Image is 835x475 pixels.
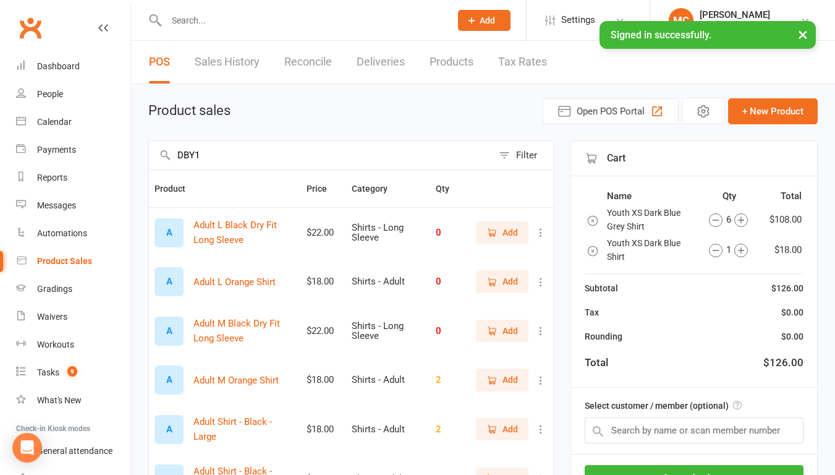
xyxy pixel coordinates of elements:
span: 9 [67,366,77,377]
span: Add [502,422,518,436]
button: Qty [436,181,463,196]
button: Adult L Black Dry Fit Long Sleeve [193,218,295,247]
span: Add [502,373,518,387]
a: Gradings [16,275,130,303]
button: Add [458,10,511,31]
div: 0 [436,276,463,287]
button: Adult M Black Dry Fit Long Sleeve [193,316,295,346]
div: Messages [37,200,76,210]
button: Add [476,221,528,244]
div: $126.00 [763,354,803,371]
div: 1 [700,242,758,257]
div: Set product image [155,267,184,296]
span: Category [352,184,401,194]
a: Reports [16,164,130,192]
div: Waivers [37,312,67,322]
div: $18.00 [307,276,341,287]
a: POS [149,41,170,83]
div: The Movement Park LLC [700,20,794,32]
div: People [37,89,63,99]
div: Automations [37,228,87,238]
td: Youth XS Dark Blue Shirt [606,236,698,265]
div: Tasks [37,367,59,377]
div: $18.00 [307,424,341,435]
a: Tax Rates [498,41,547,83]
div: $18.00 [307,375,341,385]
div: $0.00 [781,330,803,343]
div: What's New [37,395,82,405]
div: 6 [700,212,758,227]
div: [PERSON_NAME] [700,9,794,20]
label: Select customer / member (optional) [585,399,742,413]
a: General attendance kiosk mode [16,437,130,465]
a: Calendar [16,108,130,136]
a: People [16,80,130,108]
th: Qty [699,188,760,204]
h1: Product sales [148,103,231,118]
button: Filter [493,141,554,169]
a: Products [430,41,473,83]
div: Filter [516,148,537,163]
div: Subtotal [585,281,618,295]
button: Product [155,181,199,196]
span: Product [155,184,199,194]
div: Shirts - Long Sleeve [352,321,425,341]
a: Messages [16,192,130,220]
input: Search products by name, or scan product code [149,141,493,169]
span: Open POS Portal [577,104,645,119]
a: Dashboard [16,53,130,80]
a: Automations [16,220,130,247]
div: Shirts - Adult [352,424,425,435]
button: Adult Shirt - Black - Large [193,414,295,444]
a: Clubworx [15,12,46,43]
div: Reports [37,173,67,182]
a: Product Sales [16,247,130,275]
span: Qty [436,184,463,194]
button: Add [476,320,528,342]
div: Set product image [155,317,184,346]
div: Gradings [37,284,72,294]
div: $0.00 [781,306,803,319]
div: Calendar [37,117,72,127]
div: 0 [436,326,463,336]
td: Youth XS Dark Blue Grey Shirt [606,205,698,234]
span: Add [502,275,518,288]
div: Total [585,354,608,371]
div: Shirts - Adult [352,375,425,385]
div: MC [669,8,693,33]
div: Set product image [155,366,184,395]
span: Signed in successfully. [611,29,711,41]
a: Tasks 9 [16,359,130,387]
input: Search... [163,12,442,29]
div: Set product image [155,218,184,247]
div: Shirts - Long Sleeve [352,223,425,243]
a: Sales History [195,41,260,83]
span: Add [502,226,518,239]
div: $22.00 [307,326,341,336]
span: Price [307,184,341,194]
td: $18.00 [761,236,802,265]
span: Add [480,15,495,25]
button: × [792,21,814,48]
div: Shirts - Adult [352,276,425,287]
div: Dashboard [37,61,80,71]
th: Total [761,188,802,204]
input: Search by name or scan member number [585,417,803,443]
div: Workouts [37,340,74,349]
div: Tax [585,306,599,319]
td: $108.00 [761,205,802,234]
button: Adult L Orange Shirt [193,275,276,289]
div: Open Intercom Messenger [12,433,42,463]
a: Reconcile [284,41,332,83]
button: Adult M Orange Shirt [193,373,279,388]
a: Waivers [16,303,130,331]
div: Cart [571,141,817,176]
a: Workouts [16,331,130,359]
button: Category [352,181,401,196]
div: 2 [436,375,463,385]
span: Settings [561,6,595,34]
th: Name [606,188,698,204]
button: + New Product [728,98,818,124]
div: General attendance [37,446,112,456]
div: Set product image [155,415,184,444]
